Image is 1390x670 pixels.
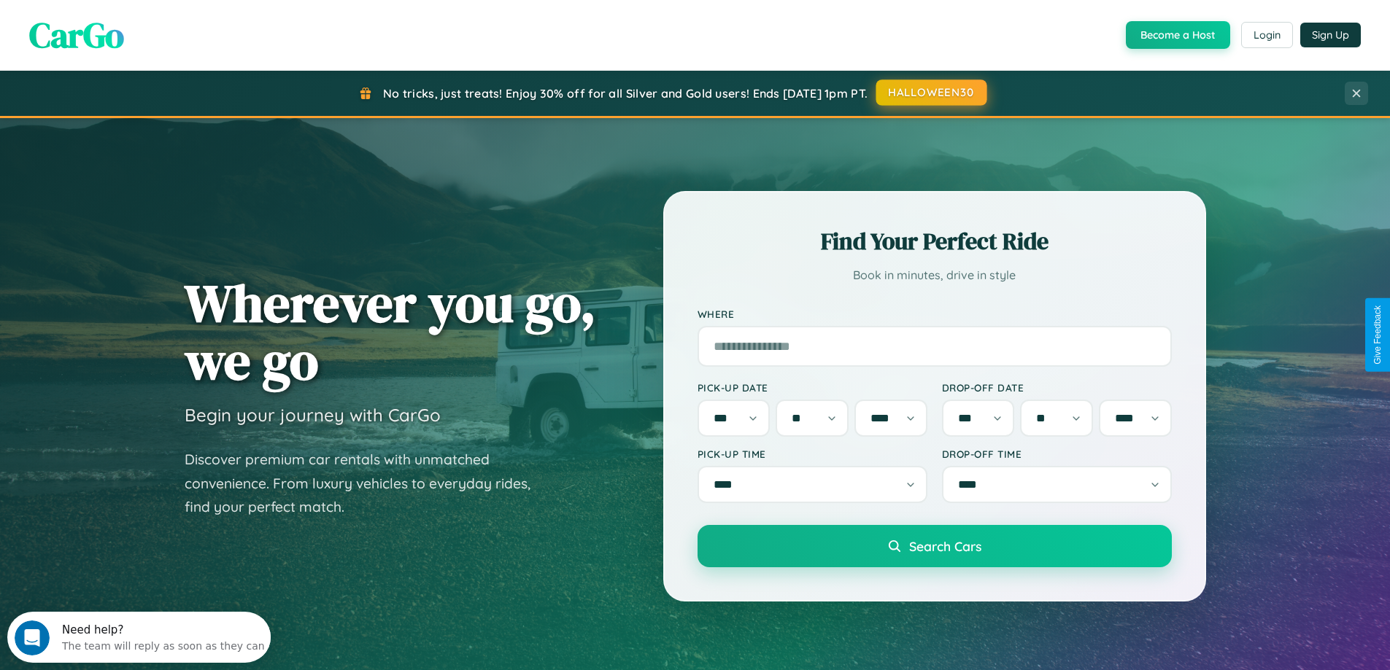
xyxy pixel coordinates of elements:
[1300,23,1361,47] button: Sign Up
[1126,21,1230,49] button: Become a Host
[698,225,1172,257] h2: Find Your Perfect Ride
[383,86,868,101] span: No tricks, just treats! Enjoy 30% off for all Silver and Gold users! Ends [DATE] 1pm PT.
[55,12,258,24] div: Need help?
[1241,22,1293,48] button: Login
[909,538,981,554] span: Search Cars
[29,11,124,59] span: CarGo
[55,24,258,39] div: The team will reply as soon as they can
[698,381,927,394] label: Pick-up Date
[185,404,441,426] h3: Begin your journey with CarGo
[698,265,1172,286] p: Book in minutes, drive in style
[942,381,1172,394] label: Drop-off Date
[6,6,271,46] div: Open Intercom Messenger
[698,525,1172,567] button: Search Cars
[698,308,1172,320] label: Where
[876,79,987,106] button: HALLOWEEN30
[185,448,549,519] p: Discover premium car rentals with unmatched convenience. From luxury vehicles to everyday rides, ...
[1372,305,1383,365] div: Give Feedback
[942,448,1172,460] label: Drop-off Time
[15,620,50,655] iframe: Intercom live chat
[185,274,596,389] h1: Wherever you go, we go
[698,448,927,460] label: Pick-up Time
[7,612,271,663] iframe: Intercom live chat discovery launcher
